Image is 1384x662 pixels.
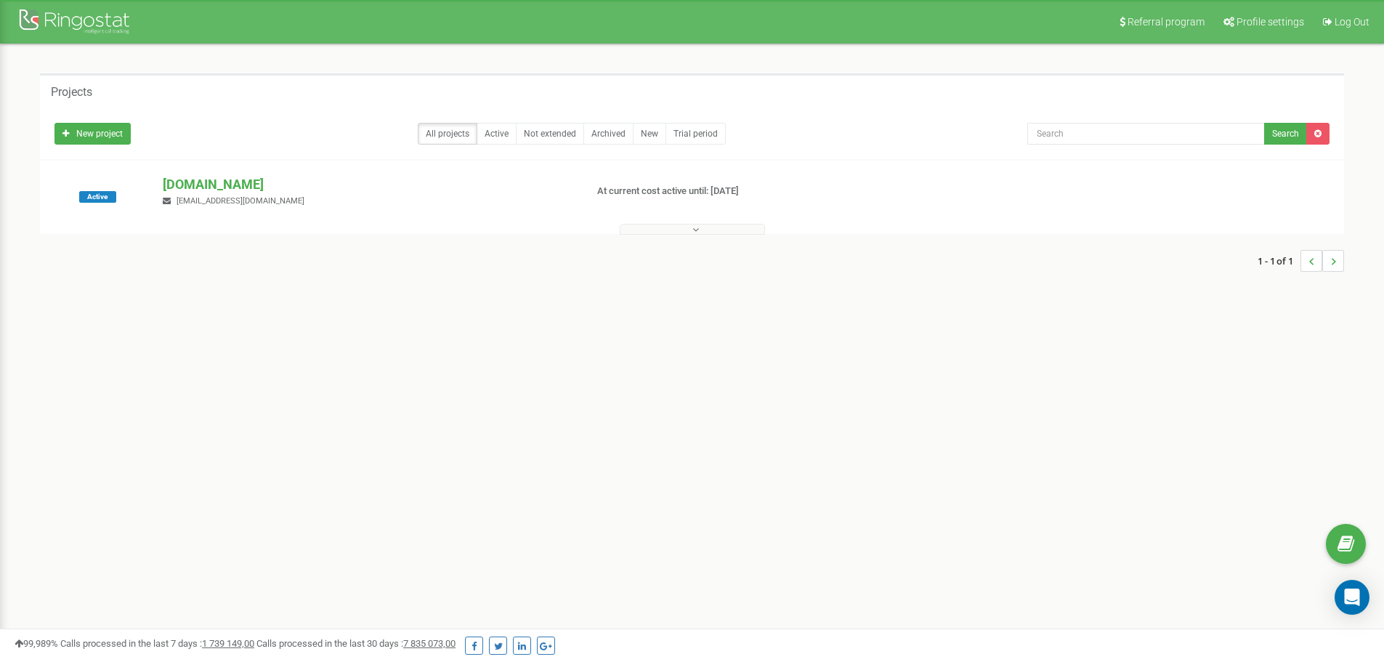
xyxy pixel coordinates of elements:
[163,175,573,194] p: [DOMAIN_NAME]
[51,86,92,99] h5: Projects
[418,123,477,145] a: All projects
[1128,16,1205,28] span: Referral program
[202,638,254,649] u: 1 739 149,00
[1335,16,1369,28] span: Log Out
[1264,123,1307,145] button: Search
[54,123,131,145] a: New project
[597,185,899,198] p: At current cost active until: [DATE]
[256,638,456,649] span: Calls processed in the last 30 days :
[403,638,456,649] u: 7 835 073,00
[1258,235,1344,286] nav: ...
[15,638,58,649] span: 99,989%
[477,123,517,145] a: Active
[177,196,304,206] span: [EMAIL_ADDRESS][DOMAIN_NAME]
[583,123,634,145] a: Archived
[516,123,584,145] a: Not extended
[79,191,116,203] span: Active
[60,638,254,649] span: Calls processed in the last 7 days :
[633,123,666,145] a: New
[1258,250,1300,272] span: 1 - 1 of 1
[665,123,726,145] a: Trial period
[1335,580,1369,615] div: Open Intercom Messenger
[1027,123,1265,145] input: Search
[1237,16,1304,28] span: Profile settings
